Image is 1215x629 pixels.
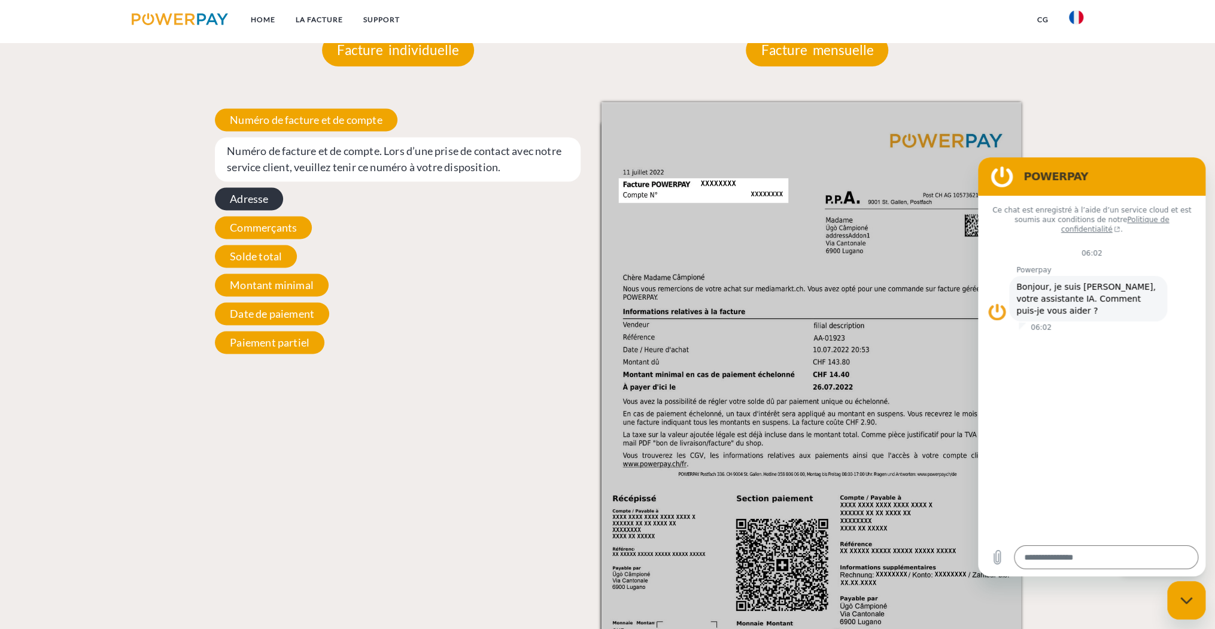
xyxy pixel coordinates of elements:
[132,13,228,25] img: logo-powerpay.svg
[322,34,474,66] p: Facture individuelle
[285,9,353,31] a: LA FACTURE
[1069,10,1083,25] img: fr
[215,187,283,210] span: Adresse
[215,331,324,354] span: Paiement partiel
[215,245,297,268] span: Solde total
[215,137,581,181] span: Numéro de facture et de compte. Lors d’une prise de contact avec notre service client, veuillez t...
[215,302,329,325] span: Date de paiement
[353,9,410,31] a: Support
[241,9,285,31] a: Home
[215,216,312,239] span: Commerçants
[1167,581,1205,619] iframe: Bouton de lancement de la fenêtre de messagerie, conversation en cours
[978,157,1205,576] iframe: Fenêtre de messagerie
[215,274,329,296] span: Montant minimal
[746,34,888,66] p: Facture mensuelle
[215,108,397,131] span: Numéro de facture et de compte
[1027,9,1059,31] a: CG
